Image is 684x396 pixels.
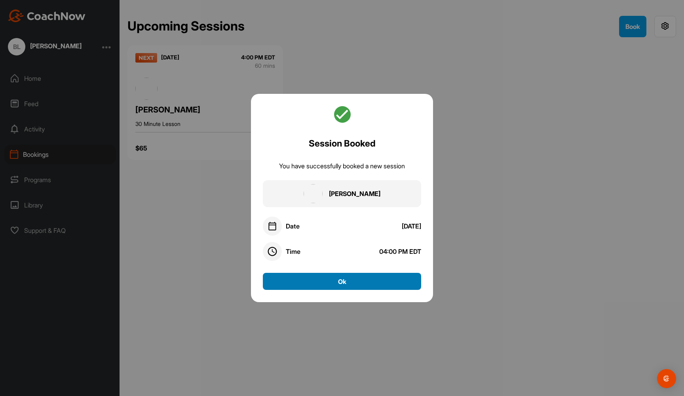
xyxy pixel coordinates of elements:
button: Ok [263,273,421,290]
div: You have successfully booked a new session [279,162,405,171]
div: Open Intercom Messenger [657,369,676,388]
div: [PERSON_NAME] [329,189,380,198]
img: time [268,247,277,256]
h2: Session Booked [309,137,376,150]
div: Date [286,222,300,230]
div: 04:00 PM EDT [379,247,421,255]
div: Time [286,247,300,255]
div: [DATE] [402,222,421,230]
img: date [268,221,277,231]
